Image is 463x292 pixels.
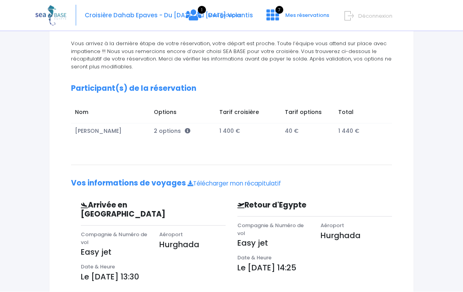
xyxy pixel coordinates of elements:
span: Aéroport [321,222,344,230]
span: 2 options [154,127,190,135]
span: Compagnie & Numéro de vol [237,222,304,237]
a: 7 Mes réservations [260,15,334,22]
td: 1 400 € [215,123,281,140]
span: Mes réservations [285,12,329,19]
h3: Retour d'Egypte [231,201,356,210]
span: 7 [275,6,283,14]
span: Compagnie & Numéro de vol [81,231,147,246]
p: Hurghada [159,239,226,251]
span: Mes groupes [208,12,241,19]
p: Hurghada [321,230,392,242]
span: 1 [198,6,206,14]
h3: Arrivée en [GEOGRAPHIC_DATA] [75,201,192,219]
td: Options [150,105,215,123]
td: Tarif croisière [215,105,281,123]
a: Télécharger mon récapitulatif [188,180,281,188]
td: Nom [71,105,150,123]
a: 1 Mes groupes [179,15,248,22]
td: 40 € [281,123,334,140]
td: Total [334,105,384,123]
h2: Participant(s) de la réservation [71,84,392,94]
p: Easy jet [237,237,309,249]
span: Date & Heure [81,263,115,271]
span: Déconnexion [358,13,392,20]
h2: Vos informations de voyages [71,179,392,188]
p: Easy jet [81,246,148,258]
span: Date & Heure [237,254,272,262]
td: 1 440 € [334,123,384,140]
p: Le [DATE] 13:30 [81,271,226,283]
p: Le [DATE] 14:25 [237,262,392,274]
span: Vous arrivez à la dernière étape de votre réservation, votre départ est proche. Toute l’équipe vo... [71,40,392,71]
span: Aéroport [159,231,183,239]
td: [PERSON_NAME] [71,123,150,140]
td: Tarif options [281,105,334,123]
span: Croisière Dahab Epaves - Du [DATE] au [DATE] Volantis [85,11,253,20]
